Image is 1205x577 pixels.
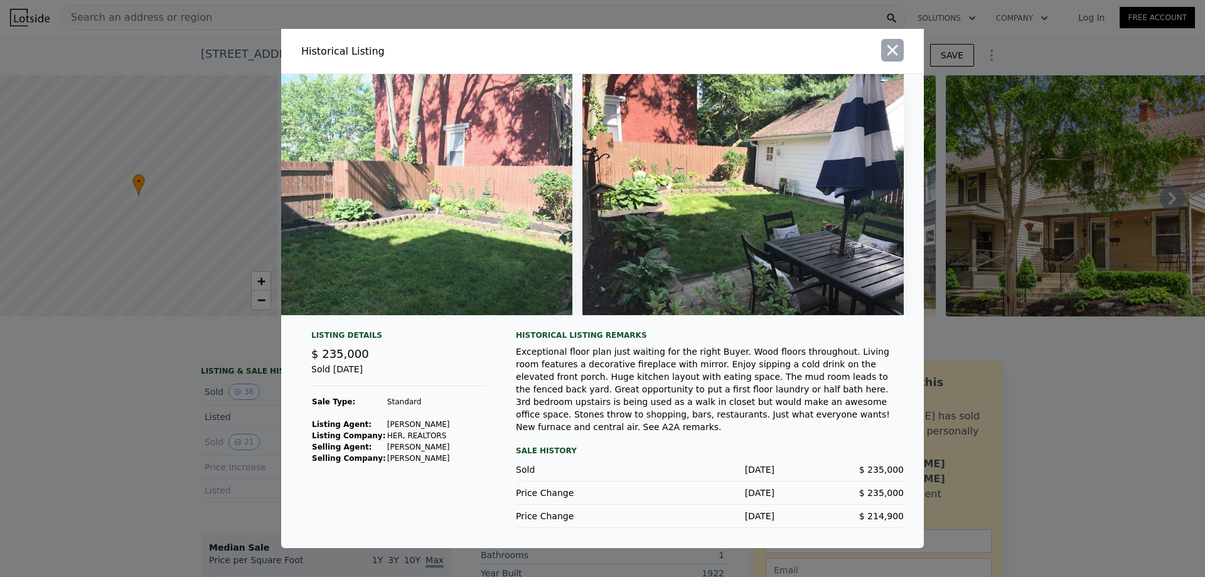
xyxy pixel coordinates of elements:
td: HER, REALTORS [387,430,451,441]
span: $ 235,000 [859,488,904,498]
div: [DATE] [645,487,774,499]
div: Sold [516,463,645,476]
span: $ 235,000 [311,347,369,360]
strong: Sale Type: [312,397,355,406]
div: Historical Listing remarks [516,330,904,340]
div: Listing Details [311,330,486,345]
div: [DATE] [645,463,774,476]
div: Price Change [516,510,645,522]
div: [DATE] [645,510,774,522]
strong: Selling Agent: [312,443,372,451]
td: Standard [387,396,451,407]
strong: Listing Agent: [312,420,372,429]
td: [PERSON_NAME] [387,441,451,453]
div: Price Change [516,487,645,499]
td: [PERSON_NAME] [387,419,451,430]
img: Property Img [251,74,572,315]
div: Sold [DATE] [311,363,486,386]
td: [PERSON_NAME] [387,453,451,464]
span: $ 235,000 [859,465,904,475]
span: $ 214,900 [859,511,904,521]
strong: Listing Company: [312,431,385,440]
strong: Selling Company: [312,454,386,463]
div: Historical Listing [301,44,597,59]
img: Property Img [582,74,904,315]
div: Exceptional floor plan just waiting for the right Buyer. Wood floors throughout. Living room feat... [516,345,904,433]
div: Sale History [516,443,904,458]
